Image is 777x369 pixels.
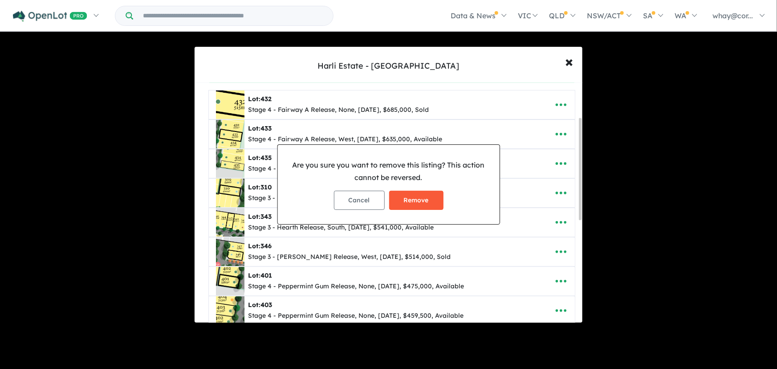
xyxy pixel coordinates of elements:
[285,159,492,183] p: Are you sure you want to remove this listing? This action cannot be reversed.
[334,191,385,210] button: Cancel
[389,191,443,210] button: Remove
[712,11,753,20] span: whay@cor...
[13,11,87,22] img: Openlot PRO Logo White
[135,6,331,25] input: Try estate name, suburb, builder or developer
